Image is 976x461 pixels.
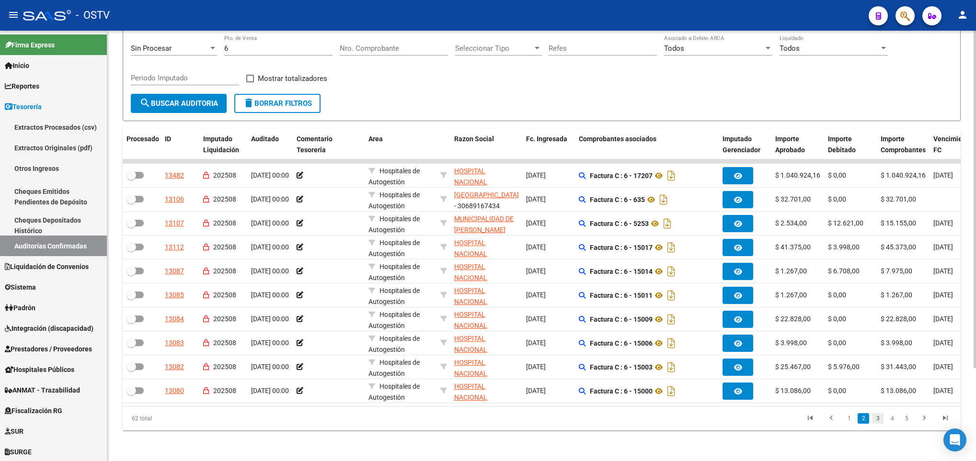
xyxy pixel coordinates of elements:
[5,303,35,313] span: Padrón
[828,315,846,323] span: $ 0,00
[775,291,807,299] span: $ 1.267,00
[933,291,953,299] span: [DATE]
[886,413,898,424] a: 4
[76,5,110,26] span: - OSTV
[5,40,55,50] span: Firma Express
[933,387,953,394] span: [DATE]
[5,344,92,354] span: Prestadores / Proveedores
[165,290,184,301] div: 13085
[5,426,23,437] span: SUR
[368,287,420,305] span: Hospitales de Autogestión
[454,311,505,351] span: HOSPITAL NACIONAL PROFESOR [PERSON_NAME]
[251,387,289,394] span: [DATE] 00:00
[165,361,184,372] div: 13082
[801,413,819,424] a: go to first page
[251,219,289,227] span: [DATE] 00:00
[165,242,184,253] div: 13112
[933,171,953,179] span: [DATE]
[657,192,670,207] i: Descargar documento
[828,267,860,275] span: $ 6.708,00
[590,315,653,323] strong: Factura C : 6 - 15009
[858,413,869,424] a: 2
[454,215,514,234] span: MUNICIPALIDAD DE [PERSON_NAME]
[5,60,29,71] span: Inicio
[454,335,505,375] span: HOSPITAL NACIONAL PROFESOR [PERSON_NAME]
[943,428,966,451] div: Open Intercom Messenger
[881,267,912,275] span: $ 7.975,00
[526,171,546,179] span: [DATE]
[526,195,546,203] span: [DATE]
[828,339,846,347] span: $ 0,00
[936,413,954,424] a: go to last page
[526,339,546,347] span: [DATE]
[213,267,236,275] span: 202508
[213,291,236,299] span: 202508
[575,129,719,160] datatable-header-cell: Comprobantes asociados
[901,413,912,424] a: 5
[5,364,74,375] span: Hospitales Públicos
[454,263,505,303] span: HOSPITAL NACIONAL PROFESOR [PERSON_NAME]
[454,237,518,258] div: - 30635976809
[213,219,236,227] span: 202508
[775,387,811,394] span: $ 13.086,00
[258,73,327,84] span: Mostrar totalizadores
[454,285,518,305] div: - 30635976809
[881,195,916,203] span: $ 32.701,00
[828,291,846,299] span: $ 0,00
[454,357,518,377] div: - 30635976809
[454,261,518,281] div: - 30635976809
[213,339,236,347] span: 202508
[775,219,807,227] span: $ 2.534,00
[213,195,236,203] span: 202508
[251,363,289,371] span: [DATE] 00:00
[665,336,677,351] i: Descargar documento
[665,168,677,183] i: Descargar documento
[251,315,289,323] span: [DATE] 00:00
[243,97,254,109] mat-icon: delete
[665,240,677,255] i: Descargar documento
[368,382,420,401] span: Hospitales de Autogestión
[368,191,420,210] span: Hospitales de Autogestión
[454,309,518,329] div: - 30635976809
[199,129,247,160] datatable-header-cell: Imputado Liquidación
[881,243,916,251] span: $ 45.373,00
[5,282,36,292] span: Sistema
[213,363,236,371] span: 202508
[368,311,420,329] span: Hospitales de Autogestión
[251,339,289,347] span: [DATE] 00:00
[165,135,171,143] span: ID
[824,129,877,160] datatable-header-cell: Importe Debitado
[881,219,916,227] span: $ 15.155,00
[203,135,239,154] span: Imputado Liquidación
[877,129,930,160] datatable-header-cell: Importe Comprobantes
[526,291,546,299] span: [DATE]
[165,218,184,229] div: 13107
[368,335,420,353] span: Hospitales de Autogestión
[933,243,953,251] span: [DATE]
[526,135,567,143] span: Fc. Ingresada
[775,339,807,347] span: $ 3.998,00
[590,268,653,275] strong: Factura C : 6 - 15014
[885,410,899,427] li: page 4
[450,129,522,160] datatable-header-cell: Razon Social
[213,171,236,179] span: 202508
[665,383,677,399] i: Descargar documento
[251,171,289,179] span: [DATE] 00:00
[933,267,953,275] span: [DATE]
[139,99,218,108] span: Buscar Auditoria
[251,135,279,143] span: Auditado
[368,359,420,377] span: Hospitales de Autogestión
[165,170,184,181] div: 13482
[872,413,884,424] a: 3
[526,315,546,323] span: [DATE]
[771,129,824,160] datatable-header-cell: Importe Aprobado
[454,382,505,423] span: HOSPITAL NACIONAL PROFESOR [PERSON_NAME]
[957,9,968,21] mat-icon: person
[526,387,546,394] span: [DATE]
[454,333,518,353] div: - 30635976809
[590,363,653,371] strong: Factura C : 6 - 15003
[881,387,916,394] span: $ 13.086,00
[213,243,236,251] span: 202508
[590,196,645,203] strong: Factura C : 6 - 635
[368,263,420,281] span: Hospitales de Autogestión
